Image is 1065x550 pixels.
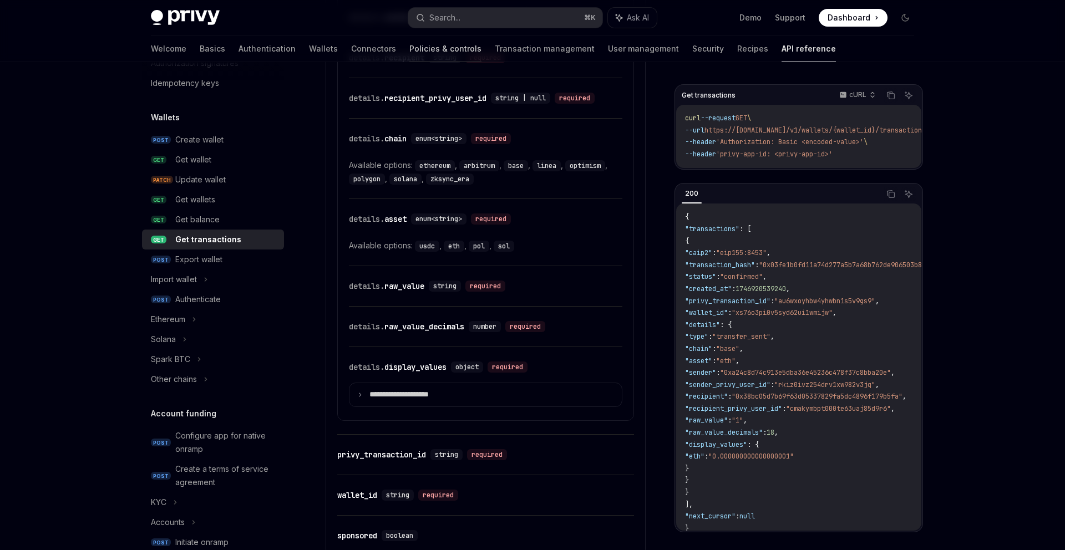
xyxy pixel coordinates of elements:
[736,114,747,123] span: GET
[151,176,173,184] span: PATCH
[408,8,602,28] button: Search...⌘K
[685,137,716,146] span: --header
[701,114,736,123] span: --request
[349,133,407,144] div: chain
[685,524,689,533] span: }
[763,272,767,281] span: ,
[349,239,622,252] div: Available options:
[739,225,751,233] span: : [
[151,407,216,420] h5: Account funding
[732,416,743,425] span: "1"
[415,239,444,252] div: ,
[459,159,504,172] div: ,
[708,332,712,341] span: :
[716,344,739,353] span: "base"
[685,272,716,281] span: "status"
[685,212,689,221] span: {
[565,160,605,171] code: optimism
[444,239,469,252] div: ,
[415,215,462,223] span: enum<string>
[849,90,866,99] p: cURL
[685,440,747,449] span: "display_values"
[151,373,197,386] div: Other chains
[565,159,610,172] div: ,
[739,344,743,353] span: ,
[349,159,622,185] div: Available options:
[175,462,277,489] div: Create a terms of service agreement
[555,93,595,104] div: required
[685,488,689,497] span: }
[465,281,505,292] div: required
[349,134,384,144] span: details.
[175,133,224,146] div: Create wallet
[349,93,384,103] span: details.
[736,512,739,521] span: :
[142,130,284,150] a: POSTCreate wallet
[739,12,762,23] a: Demo
[142,230,284,249] a: GETGet transactions
[763,428,767,437] span: :
[685,261,755,269] span: "transaction_hash"
[685,476,689,485] span: }
[720,368,891,377] span: "0xa24c8d74c913e5dba36e45236c478f37c8bba20e"
[349,322,384,332] span: details.
[459,160,499,171] code: arbitrum
[716,357,736,365] span: "eth"
[896,9,914,27] button: Toggle dark mode
[755,261,759,269] span: :
[875,380,879,389] span: ,
[759,261,1023,269] span: "0x03fe1b0fd11a74d277a5b7a68b762de906503b82cbce2fc791250fd2b77cf137"
[175,153,211,166] div: Get wallet
[415,241,439,252] code: usdc
[685,114,701,123] span: curl
[716,248,767,257] span: "eip155:8453"
[864,137,868,146] span: \
[712,332,770,341] span: "transfer_sent"
[175,213,220,226] div: Get balance
[349,321,464,332] div: raw_value_decimals
[504,159,532,172] div: ,
[833,308,836,317] span: ,
[418,490,458,501] div: required
[151,296,171,304] span: POST
[736,357,739,365] span: ,
[736,284,786,293] span: 1746920539240
[495,35,595,62] a: Transaction management
[685,357,712,365] span: "asset"
[175,429,277,456] div: Configure app for native onramp
[685,404,782,413] span: "recipient_privy_user_id"
[386,491,409,500] span: string
[775,12,805,23] a: Support
[429,11,460,24] div: Search...
[739,512,755,521] span: null
[151,236,166,244] span: GET
[716,272,720,281] span: :
[151,273,197,286] div: Import wallet
[349,172,389,185] div: ,
[782,35,836,62] a: API reference
[774,380,875,389] span: "rkiz0ivz254drv1xw982v3jq"
[901,187,916,201] button: Ask AI
[767,248,770,257] span: ,
[685,332,708,341] span: "type"
[151,439,171,447] span: POST
[532,159,565,172] div: ,
[708,452,794,461] span: "0.000000000000000001"
[488,361,528,373] div: required
[891,368,895,377] span: ,
[532,160,561,171] code: linea
[151,256,171,264] span: POST
[608,35,679,62] a: User management
[685,380,770,389] span: "sender_privy_user_id"
[692,35,724,62] a: Security
[409,35,481,62] a: Policies & controls
[151,35,186,62] a: Welcome
[685,248,712,257] span: "caip2"
[743,416,747,425] span: ,
[728,308,732,317] span: :
[732,284,736,293] span: :
[142,289,284,309] a: POSTAuthenticate
[142,459,284,492] a: POSTCreate a terms of service agreement
[337,490,377,501] div: wallet_id
[415,159,459,172] div: ,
